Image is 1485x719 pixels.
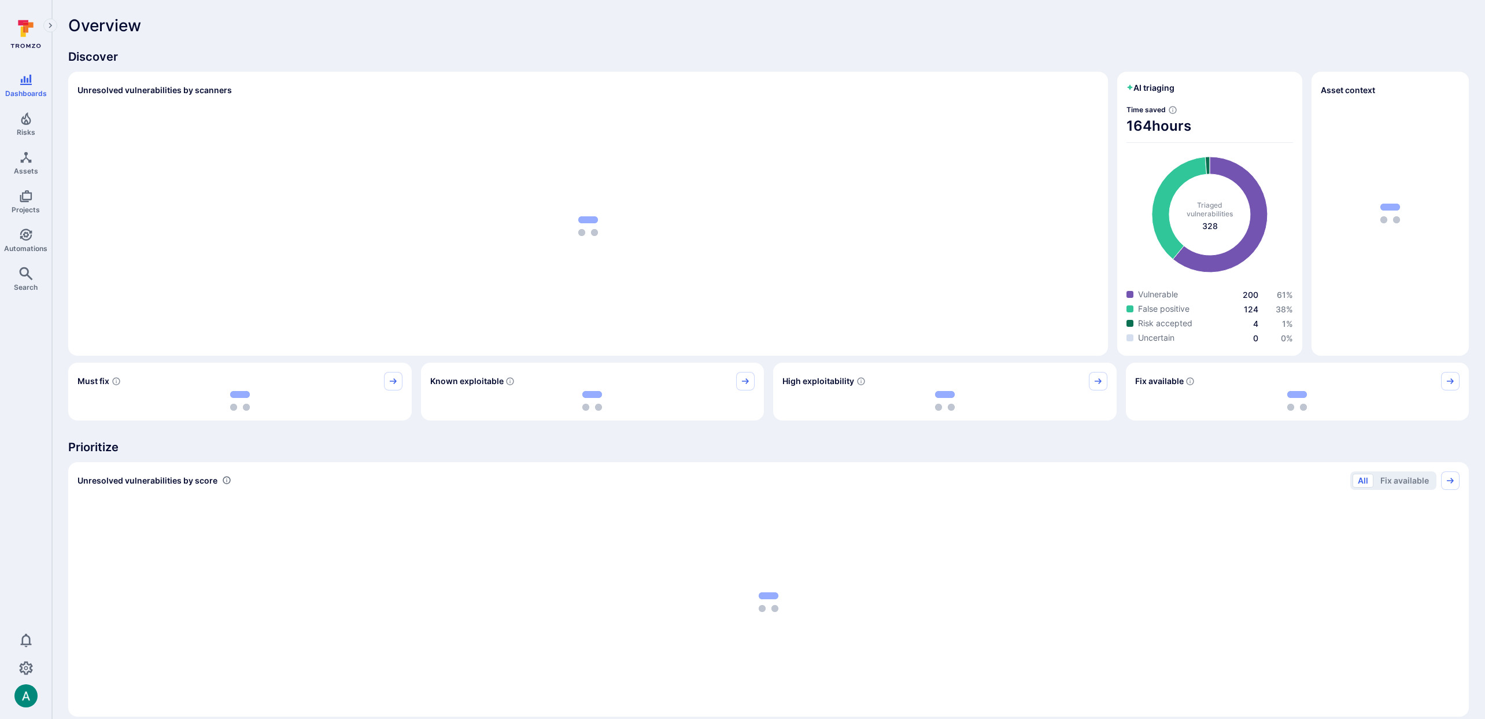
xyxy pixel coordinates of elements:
[43,19,57,32] button: Expand navigation menu
[1276,304,1293,314] span: 38 %
[77,106,1099,346] div: loading spinner
[77,497,1460,707] div: loading spinner
[230,391,250,411] img: Loading...
[1375,474,1434,488] button: Fix available
[68,16,141,35] span: Overview
[430,375,504,387] span: Known exploitable
[12,205,40,214] span: Projects
[1202,220,1218,232] span: total
[68,49,1469,65] span: Discover
[582,391,602,411] img: Loading...
[77,375,109,387] span: Must fix
[77,84,232,96] h2: Unresolved vulnerabilities by scanners
[1282,319,1293,329] span: 1 %
[1253,333,1258,343] a: 0
[782,375,854,387] span: High exploitability
[68,439,1469,455] span: Prioritize
[856,377,866,386] svg: EPSS score ≥ 0.7
[1321,84,1375,96] span: Asset context
[1244,304,1258,314] a: 124
[77,475,217,486] span: Unresolved vulnerabilities by score
[14,684,38,707] img: ACg8ocLSa5mPYBaXNx3eFu_EmspyJX0laNWN7cXOFirfQ7srZveEpg=s96-c
[5,89,47,98] span: Dashboards
[1353,474,1373,488] button: All
[1168,105,1177,115] svg: Estimated based on an average time of 30 mins needed to triage each vulnerability
[46,21,54,31] i: Expand navigation menu
[773,363,1117,421] div: High exploitability
[430,390,755,411] div: loading spinner
[112,377,121,386] svg: Risk score >=40 , missed SLA
[1138,303,1190,315] span: False positive
[1277,290,1293,300] span: 61 %
[1282,319,1293,329] a: 1%
[14,167,38,175] span: Assets
[1126,363,1469,421] div: Fix available
[17,128,35,137] span: Risks
[14,684,38,707] div: Arjan Dehar
[759,592,778,612] img: Loading...
[1277,290,1293,300] a: 61%
[1138,318,1192,329] span: Risk accepted
[1135,375,1184,387] span: Fix available
[1187,201,1233,218] span: Triaged vulnerabilities
[14,283,38,292] span: Search
[1138,332,1174,344] span: Uncertain
[1243,290,1258,300] a: 200
[1276,304,1293,314] a: 38%
[1185,377,1195,386] svg: Vulnerabilities with fix available
[578,216,598,236] img: Loading...
[1138,289,1178,300] span: Vulnerable
[222,474,231,486] div: Number of vulnerabilities in status 'Open' 'Triaged' and 'In process' grouped by score
[4,244,47,253] span: Automations
[782,390,1107,411] div: loading spinner
[935,391,955,411] img: Loading...
[1281,333,1293,343] span: 0 %
[1135,390,1460,411] div: loading spinner
[421,363,764,421] div: Known exploitable
[77,390,402,411] div: loading spinner
[505,377,515,386] svg: Confirmed exploitable by KEV
[1126,117,1293,135] span: 164 hours
[1281,333,1293,343] a: 0%
[68,363,412,421] div: Must fix
[1126,82,1174,94] h2: AI triaging
[1253,319,1258,329] a: 4
[1287,391,1307,411] img: Loading...
[1126,105,1166,114] span: Time saved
